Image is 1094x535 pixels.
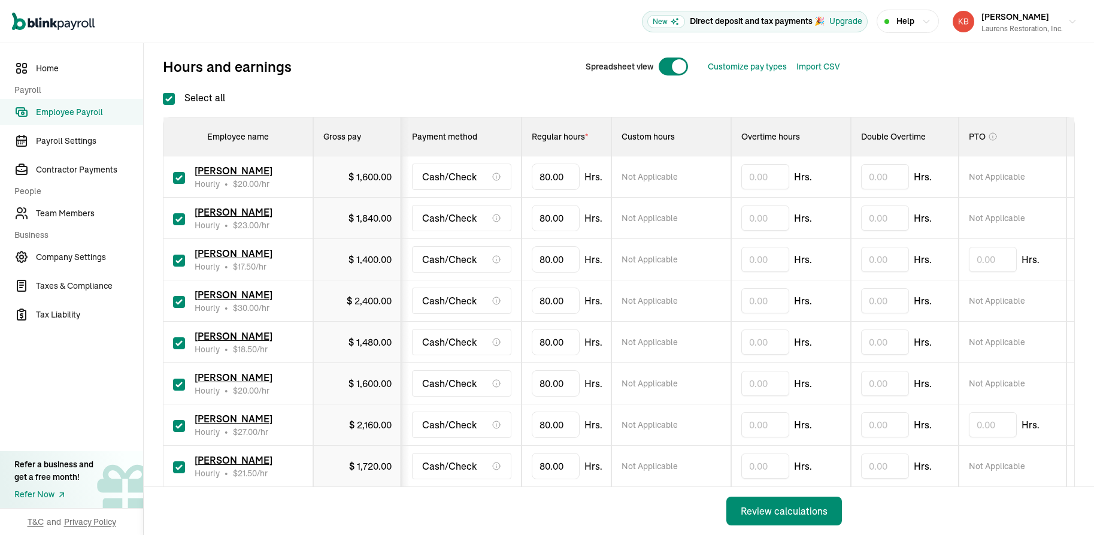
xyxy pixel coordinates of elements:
input: TextInput [532,370,580,397]
input: 0.00 [741,371,789,396]
div: Gross pay [323,131,392,143]
span: /hr [233,219,269,231]
span: • [225,261,228,273]
div: $ [348,252,392,267]
div: Import CSV [796,61,840,73]
span: New [647,15,685,28]
span: • [225,219,228,231]
button: [PERSON_NAME]Laurens Restoration, Inc. [948,7,1082,37]
span: /hr [233,178,269,190]
div: $ [349,459,392,473]
span: [PERSON_NAME] [195,330,272,342]
div: Custom hours [622,131,721,143]
span: Hrs. [914,335,932,349]
span: $ [233,468,257,479]
div: Double Overtime [861,131,948,143]
p: Direct deposit and tax payments 🎉 [690,15,825,28]
span: Not Applicable [622,171,678,183]
span: Hourly [195,343,220,355]
div: $ [348,376,392,391]
span: /hr [233,343,268,355]
span: Hourly [195,219,220,231]
span: Hourly [195,467,220,479]
span: Home [36,62,143,75]
span: /hr [233,467,268,479]
span: Not Applicable [969,336,1025,348]
span: /hr [233,385,269,397]
span: Payroll [14,84,136,96]
span: Cash/Check [422,252,477,267]
span: Not Applicable [969,171,1025,183]
span: 1,720.00 [357,460,392,472]
span: Not Applicable [622,212,678,224]
span: Hrs. [584,335,602,349]
span: Company Settings [36,251,143,264]
span: Not Applicable [622,419,678,431]
input: 0.00 [741,247,789,272]
span: Hrs. [914,252,932,267]
div: $ [348,211,392,225]
span: Hrs. [794,170,812,184]
span: • [225,343,228,355]
span: [PERSON_NAME] [195,206,272,218]
span: Hrs. [794,376,812,391]
span: 20.00 [238,179,259,189]
input: TextInput [532,453,580,479]
input: 0.00 [741,288,789,313]
input: 0.00 [741,330,789,355]
div: Refer Now [14,488,93,501]
input: TextInput [532,329,580,355]
input: 0.00 [861,454,909,479]
span: $ [233,344,257,355]
span: /hr [233,302,269,314]
span: 1,600.00 [356,171,392,183]
input: 0.00 [861,330,909,355]
span: Hrs. [914,170,932,184]
span: 18.50 [238,344,257,355]
button: Customize pay types [708,61,787,73]
span: Hrs. [794,252,812,267]
span: 20.00 [238,385,259,396]
span: Team Members [36,207,143,220]
span: Taxes & Compliance [36,280,143,292]
span: Hrs. [584,376,602,391]
span: • [225,178,228,190]
span: $ [233,220,259,231]
span: Hrs. [794,335,812,349]
span: • [225,467,228,479]
span: Hrs. [584,170,602,184]
span: 30.00 [238,303,259,313]
span: Not Applicable [622,377,678,389]
span: 1,840.00 [356,212,392,224]
button: Upgrade [829,15,862,28]
span: Hrs. [584,459,602,473]
span: Hourly [195,178,220,190]
input: 0.00 [741,205,789,231]
iframe: Chat Widget [895,406,1094,535]
span: 1,480.00 [356,336,392,348]
input: TextInput [532,205,580,231]
span: Business [14,229,136,241]
button: Review calculations [726,497,842,525]
input: 0.00 [741,454,789,479]
input: TextInput [532,246,580,273]
span: Employee Payroll [36,106,143,119]
span: People [14,185,136,198]
span: Regular hours [532,131,588,142]
span: Overtime hours [741,131,800,142]
span: T&C [28,516,44,528]
span: 1,400.00 [356,253,392,265]
span: Hrs. [794,459,812,473]
span: Hrs. [914,211,932,225]
span: [PERSON_NAME] [195,165,272,177]
span: Hrs. [584,211,602,225]
input: 0.00 [969,247,1017,272]
span: $ [233,427,257,437]
span: Cash/Check [422,459,477,473]
span: Spreadsheet view [586,61,653,73]
span: Hrs. [794,211,812,225]
span: $ [233,303,259,313]
span: Hrs. [584,294,602,308]
span: Help [896,15,914,28]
